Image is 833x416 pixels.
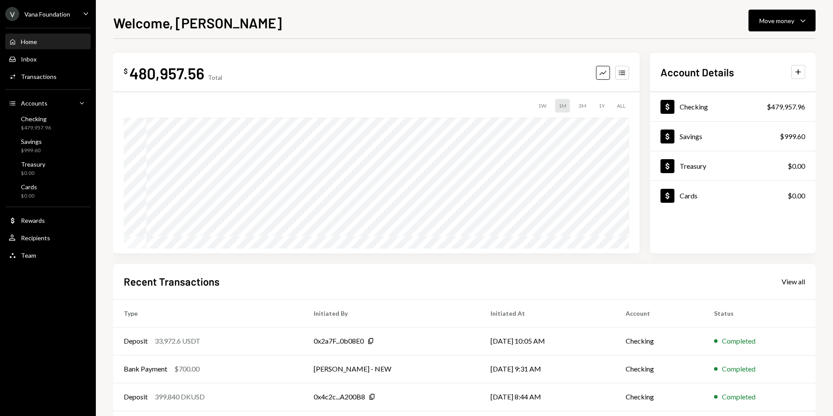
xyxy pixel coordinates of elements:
[782,276,805,286] a: View all
[5,135,91,156] a: Savings$999.60
[595,99,608,113] div: 1Y
[650,92,816,121] a: Checking$479,957.96
[113,299,303,327] th: Type
[788,191,805,201] div: $0.00
[21,138,42,145] div: Savings
[480,383,616,411] td: [DATE] 8:44 AM
[21,115,51,123] div: Checking
[124,274,220,289] h2: Recent Transactions
[21,252,36,259] div: Team
[155,336,200,346] div: 33,972.6 USDT
[5,247,91,263] a: Team
[113,14,282,31] h1: Welcome, [PERSON_NAME]
[680,132,702,140] div: Savings
[780,131,805,142] div: $999.60
[615,383,704,411] td: Checking
[759,16,794,25] div: Move money
[5,181,91,201] a: Cards$0.00
[650,122,816,151] a: Savings$999.60
[129,63,204,83] div: 480,957.56
[21,38,37,45] div: Home
[24,10,70,18] div: Vana Foundation
[680,162,706,170] div: Treasury
[680,191,698,200] div: Cards
[21,234,50,242] div: Recipients
[21,170,45,177] div: $0.00
[124,364,167,374] div: Bank Payment
[650,181,816,210] a: Cards$0.00
[722,364,755,374] div: Completed
[21,99,47,107] div: Accounts
[21,192,37,200] div: $0.00
[5,158,91,179] a: Treasury$0.00
[21,217,45,224] div: Rewards
[480,327,616,355] td: [DATE] 10:05 AM
[680,102,708,111] div: Checking
[650,151,816,181] a: Treasury$0.00
[5,212,91,228] a: Rewards
[174,364,200,374] div: $700.00
[5,230,91,246] a: Recipients
[21,124,51,132] div: $479,957.96
[155,392,205,402] div: 399,840 DKUSD
[303,299,480,327] th: Initiated By
[124,336,148,346] div: Deposit
[314,392,365,402] div: 0x4c2c...A200B8
[21,147,42,154] div: $999.60
[21,55,37,63] div: Inbox
[5,7,19,21] div: V
[21,160,45,168] div: Treasury
[767,102,805,112] div: $479,957.96
[314,336,364,346] div: 0x2a7F...0b08E0
[5,95,91,111] a: Accounts
[722,336,755,346] div: Completed
[748,10,816,31] button: Move money
[615,355,704,383] td: Checking
[303,355,480,383] td: [PERSON_NAME] - NEW
[788,161,805,171] div: $0.00
[615,299,704,327] th: Account
[535,99,550,113] div: 1W
[21,73,57,80] div: Transactions
[555,99,570,113] div: 1M
[782,277,805,286] div: View all
[21,183,37,191] div: Cards
[5,34,91,49] a: Home
[208,74,222,81] div: Total
[124,392,148,402] div: Deposit
[615,327,704,355] td: Checking
[660,65,734,79] h2: Account Details
[5,113,91,133] a: Checking$479,957.96
[480,299,616,327] th: Initiated At
[480,355,616,383] td: [DATE] 9:31 AM
[124,67,128,75] div: $
[613,99,629,113] div: ALL
[704,299,816,327] th: Status
[722,392,755,402] div: Completed
[575,99,590,113] div: 3M
[5,68,91,84] a: Transactions
[5,51,91,67] a: Inbox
